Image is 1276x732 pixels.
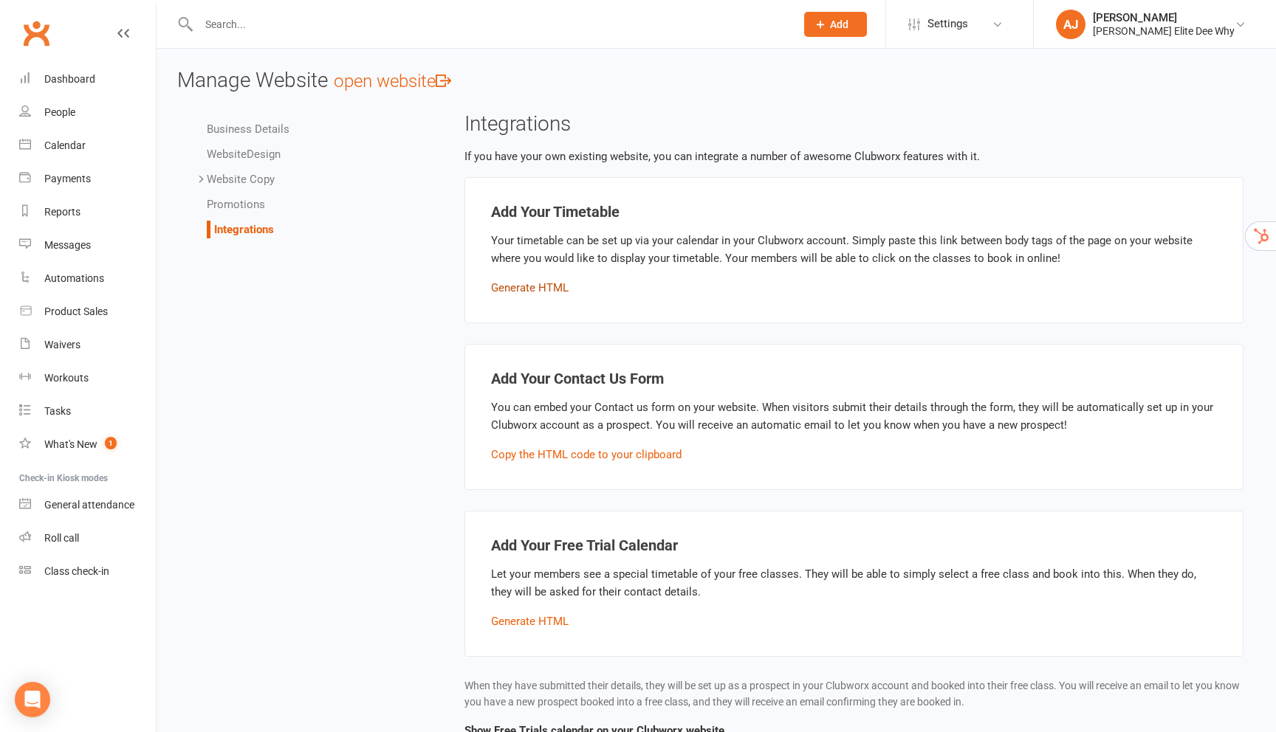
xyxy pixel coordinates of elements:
[19,196,156,229] a: Reports
[491,398,1218,434] p: You can embed your Contact us form on your website. When visitors submit their details through th...
[44,565,109,577] div: Class check-in
[19,162,156,196] a: Payments
[491,279,569,297] button: Generate HTML
[207,173,275,186] a: Website Copy
[491,537,1218,553] h4: Add Your Free Trial Calendar
[105,437,117,449] span: 1
[194,14,785,35] input: Search...
[15,682,50,717] div: Open Intercom Messenger
[44,438,97,450] div: What's New
[19,428,156,461] a: What's New1
[44,499,134,511] div: General attendance
[491,446,682,463] button: Copy the HTML code to your clipboard
[44,106,75,118] div: People
[1056,10,1085,39] div: AJ
[19,229,156,262] a: Messages
[44,305,108,317] div: Product Sales
[18,15,55,52] a: Clubworx
[804,12,867,37] button: Add
[207,148,281,161] a: WebsiteDesign
[19,522,156,555] a: Roll call
[464,148,1244,165] p: If you have your own existing website, you can integrate a number of awesome Clubworx features wi...
[19,295,156,328] a: Product Sales
[1093,11,1235,24] div: [PERSON_NAME]
[44,339,80,351] div: Waivers
[44,405,71,417] div: Tasks
[927,7,968,41] span: Settings
[214,223,274,236] a: Integrations
[491,232,1218,267] p: Your timetable can be set up via your calendar in your Clubworx account. Simply paste this link b...
[491,612,569,630] button: Generate HTML
[44,532,79,544] div: Roll call
[491,204,1218,220] h4: Add Your Timetable
[19,96,156,129] a: People
[44,372,89,384] div: Workouts
[19,488,156,522] a: General attendance kiosk mode
[44,139,86,151] div: Calendar
[177,69,1255,92] h3: Manage Website
[19,395,156,428] a: Tasks
[19,63,156,96] a: Dashboard
[334,71,451,91] a: open website
[19,262,156,295] a: Automations
[44,206,80,218] div: Reports
[207,122,289,136] a: Business Details
[19,362,156,395] a: Workouts
[830,18,848,30] span: Add
[19,555,156,588] a: Class kiosk mode
[207,148,247,161] span: Website
[464,113,1244,136] h3: Integrations
[19,129,156,162] a: Calendar
[44,173,91,184] div: Payments
[207,198,265,211] a: Promotions
[44,73,95,85] div: Dashboard
[491,565,1218,601] p: Let your members see a special timetable of your free classes. They will be able to simply select...
[19,328,156,362] a: Waivers
[1093,24,1235,38] div: [PERSON_NAME] Elite Dee Why
[44,272,104,284] div: Automations
[44,239,91,251] div: Messages
[464,677,1244,711] p: When they have submitted their details, they will be set up as a prospect in your Clubworx accoun...
[491,370,1218,387] h4: Add Your Contact Us Form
